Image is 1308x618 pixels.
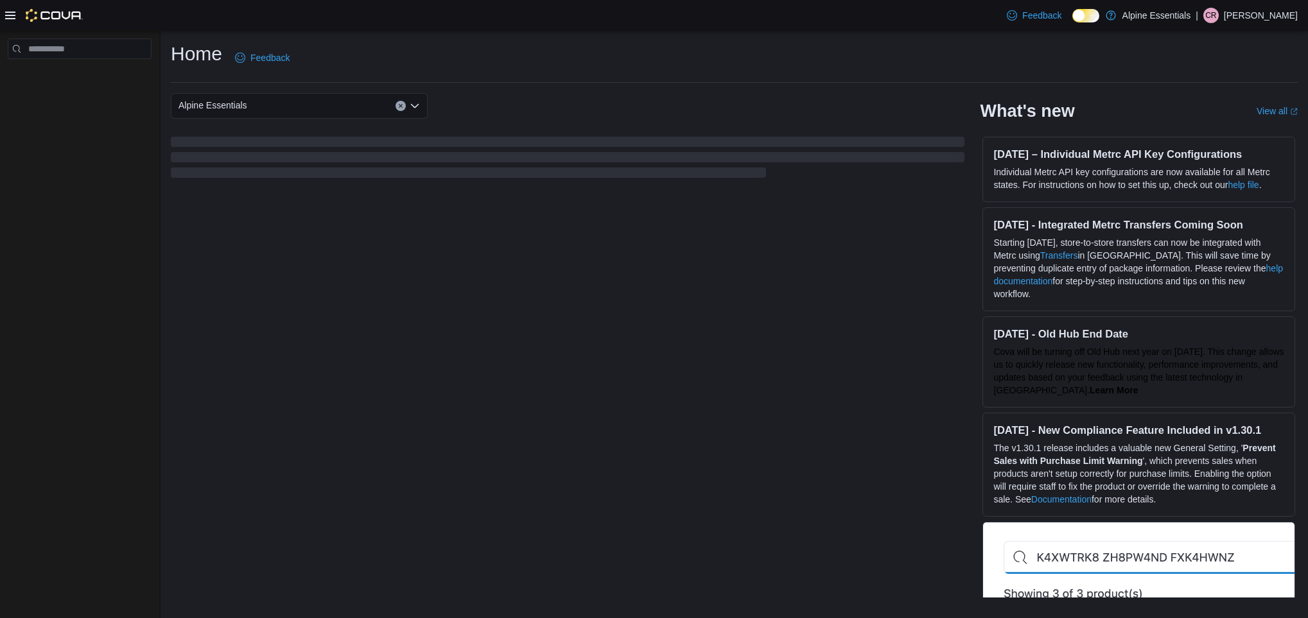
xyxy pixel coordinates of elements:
a: Feedback [230,45,295,71]
span: Loading [171,139,964,180]
strong: Prevent Sales with Purchase Limit Warning [993,443,1275,466]
a: View allExternal link [1257,106,1298,116]
h1: Home [171,41,222,67]
button: Open list of options [410,101,420,111]
button: Clear input [396,101,406,111]
h3: [DATE] - New Compliance Feature Included in v1.30.1 [993,424,1284,436]
input: Dark Mode [1072,9,1099,22]
h3: [DATE] - Integrated Metrc Transfers Coming Soon [993,218,1284,231]
p: [PERSON_NAME] [1224,8,1298,23]
span: Dark Mode [1072,22,1073,23]
div: Carter Roberts [1203,8,1219,23]
a: help file [1228,180,1259,190]
img: Cova [26,9,83,22]
a: Feedback [1002,3,1067,28]
span: CR [1205,8,1216,23]
p: Individual Metrc API key configurations are now available for all Metrc states. For instructions ... [993,166,1284,191]
p: Starting [DATE], store-to-store transfers can now be integrated with Metrc using in [GEOGRAPHIC_D... [993,236,1284,300]
svg: External link [1290,108,1298,116]
a: Learn More [1090,385,1138,395]
h3: [DATE] – Individual Metrc API Key Configurations [993,148,1284,160]
nav: Complex example [8,62,152,92]
span: Cova will be turning off Old Hub next year on [DATE]. This change allows us to quickly release ne... [993,347,1284,395]
p: The v1.30.1 release includes a valuable new General Setting, ' ', which prevents sales when produ... [993,442,1284,506]
h2: What's new [980,101,1074,121]
p: Alpine Essentials [1122,8,1191,23]
span: Feedback [250,51,290,64]
span: Feedback [1022,9,1061,22]
a: Documentation [1031,494,1092,504]
p: | [1196,8,1198,23]
a: Transfers [1040,250,1078,261]
span: Alpine Essentials [179,98,247,113]
h3: [DATE] - Old Hub End Date [993,327,1284,340]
